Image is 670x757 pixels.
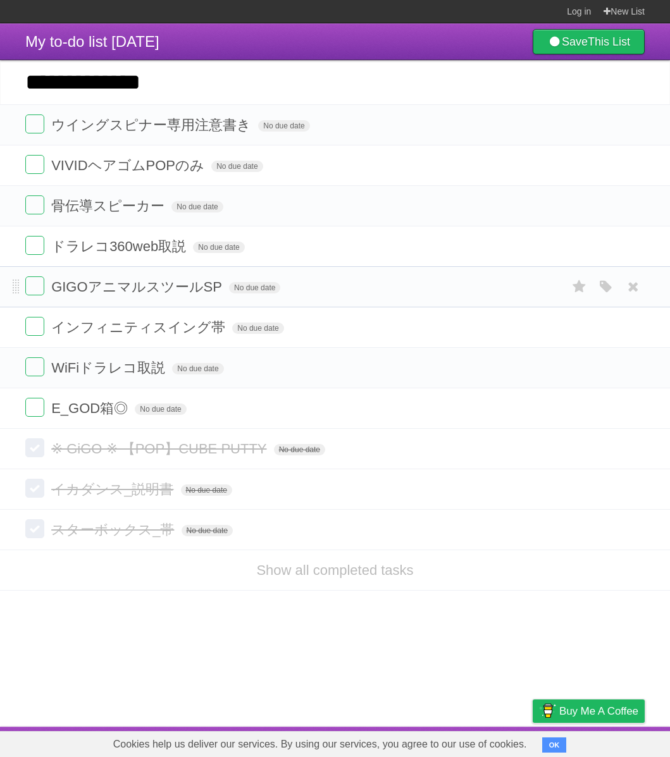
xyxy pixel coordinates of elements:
label: Done [25,276,44,295]
span: GIGOアニマルスツールSP [51,279,225,295]
a: Suggest a feature [565,730,645,754]
span: No due date [193,242,244,253]
span: No due date [182,525,233,536]
span: No due date [211,161,263,172]
span: No due date [274,444,325,455]
label: Done [25,155,44,174]
label: Done [25,114,44,133]
label: Star task [568,276,592,297]
b: This List [588,35,630,48]
a: Developers [406,730,457,754]
span: No due date [172,363,223,374]
img: Buy me a coffee [539,700,556,722]
span: No due date [181,484,232,496]
a: Buy me a coffee [533,699,645,723]
label: Done [25,438,44,457]
span: E_GOD箱◎ [51,400,131,416]
label: Done [25,195,44,214]
label: Done [25,398,44,417]
span: No due date [135,403,186,415]
span: 骨伝導スピーカー [51,198,168,214]
span: No due date [229,282,280,293]
label: Done [25,519,44,538]
button: OK [542,737,567,753]
span: Buy me a coffee [559,700,638,722]
a: Privacy [516,730,549,754]
label: Done [25,357,44,376]
span: スターボックス_帯 [51,522,177,538]
a: Show all completed tasks [256,562,413,578]
a: Terms [473,730,501,754]
span: ドラレコ360web取説 [51,238,189,254]
label: Done [25,479,44,498]
span: Cookies help us deliver our services. By using our services, you agree to our use of cookies. [101,732,540,757]
label: Done [25,317,44,336]
span: No due date [171,201,223,212]
span: VIVIDヘアゴムPOPのみ [51,157,208,173]
span: No due date [258,120,309,132]
span: インフィニティスイング帯 [51,319,228,335]
span: My to-do list [DATE] [25,33,159,50]
a: About [364,730,391,754]
label: Done [25,236,44,255]
span: ※ GiGO ※ 【POP】CUBE PUTTY [51,441,270,457]
span: イカダンス_説明書 [51,481,177,497]
span: WiFiドラレコ取説 [51,360,168,376]
span: ウイングスピナー専用注意書き [51,117,254,133]
span: No due date [232,323,283,334]
a: SaveThis List [533,29,645,54]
